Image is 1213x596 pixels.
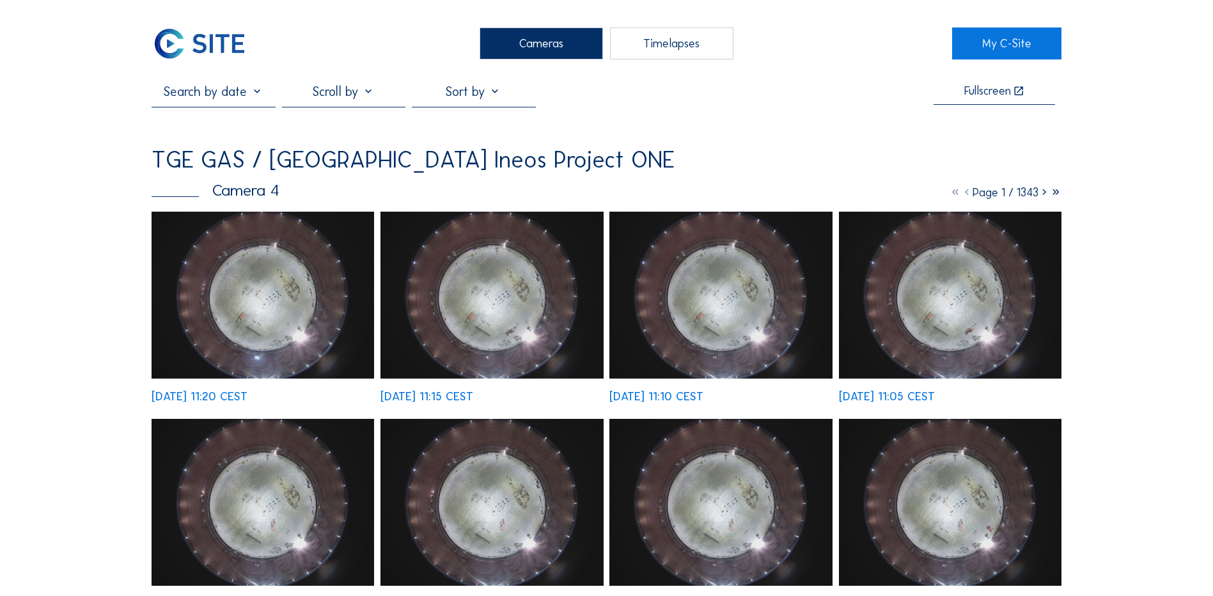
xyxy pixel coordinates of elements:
div: [DATE] 11:10 CEST [609,391,703,402]
img: image_52796689 [839,419,1061,586]
img: image_52797673 [152,212,374,379]
div: [DATE] 11:15 CEST [380,391,473,402]
div: [DATE] 11:05 CEST [839,391,935,402]
img: image_52796832 [609,419,832,586]
img: image_52797128 [152,419,374,586]
div: [DATE] 11:20 CEST [152,391,247,402]
input: Search by date 󰅀 [152,84,275,99]
img: C-SITE Logo [152,27,247,59]
img: image_52797285 [839,212,1061,379]
div: Cameras [480,27,603,59]
span: Page 1 / 1343 [973,185,1038,200]
a: C-SITE Logo [152,27,261,59]
img: image_52796976 [380,419,603,586]
img: image_52797443 [609,212,832,379]
div: Fullscreen [964,85,1011,97]
img: image_52797523 [380,212,603,379]
div: TGE GAS / [GEOGRAPHIC_DATA] Ineos Project ONE [152,148,675,171]
div: Camera 4 [152,182,279,198]
div: Timelapses [610,27,733,59]
a: My C-Site [952,27,1061,59]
